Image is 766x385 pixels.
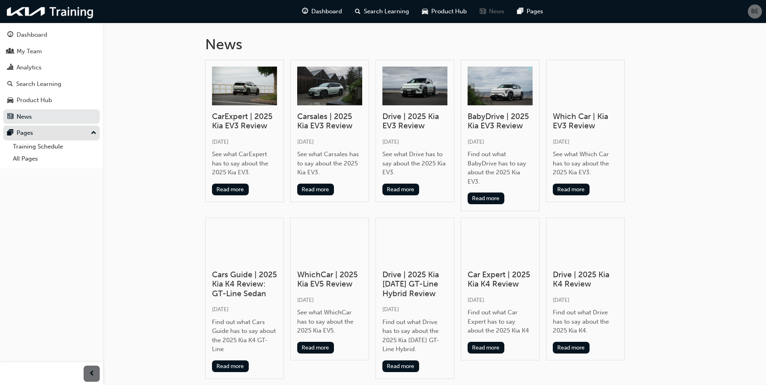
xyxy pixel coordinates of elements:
[422,6,428,17] span: car-icon
[7,97,13,104] span: car-icon
[7,113,13,121] span: news-icon
[212,318,277,354] div: Find out what Cars Guide has to say about the 2025 Kia K4 GT-Line
[7,81,13,88] span: search-icon
[3,60,100,75] a: Analytics
[382,112,447,131] h3: Drive | 2025 Kia EV3 Review
[297,150,362,177] div: See what Carsales has to say about the 2025 Kia EV3.
[212,360,249,372] button: Read more
[553,342,590,354] button: Read more
[17,128,33,138] div: Pages
[382,184,419,195] button: Read more
[7,48,13,55] span: people-icon
[468,342,504,354] button: Read more
[3,93,100,108] a: Product Hub
[7,31,13,39] span: guage-icon
[553,184,590,195] button: Read more
[376,60,454,202] a: Drive | 2025 Kia EV3 Review[DATE]See what Drive has to say about the 2025 Kia EV3.Read more
[553,270,618,289] h3: Drive | 2025 Kia K4 Review
[4,3,97,20] img: kia-training
[91,128,97,138] span: up-icon
[461,218,539,360] a: Car Expert | 2025 Kia K4 Review[DATE]Find out what Car Expert has to say about the 2025 Kia K4Rea...
[16,80,61,89] div: Search Learning
[364,7,409,16] span: Search Learning
[311,7,342,16] span: Dashboard
[473,3,511,20] a: news-iconNews
[546,218,625,360] a: Drive | 2025 Kia K4 Review[DATE]Find out what Drive has to say about the 2025 Kia K4.Read more
[297,297,314,303] span: [DATE]
[10,140,100,153] a: Training Schedule
[468,308,533,335] div: Find out what Car Expert has to say about the 2025 Kia K4
[468,112,533,131] h3: BabyDrive | 2025 Kia EV3 Review
[290,218,369,360] a: WhichCar | 2025 Kia EV5 Review[DATE]See what WhichCar has to say about the 2025 Kia EV5.Read more
[527,7,543,16] span: Pages
[348,3,416,20] a: search-iconSearch Learning
[205,36,664,53] h1: News
[553,297,569,303] span: [DATE]
[290,60,369,202] a: Carsales | 2025 Kia EV3 Review[DATE]See what Carsales has to say about the 2025 Kia EV3.Read more
[297,138,314,145] span: [DATE]
[297,270,362,289] h3: WhichCar | 2025 Kia EV5 Review
[553,112,618,131] h3: Which Car | Kia EV3 Review
[751,7,759,16] span: BE
[212,184,249,195] button: Read more
[3,109,100,124] a: News
[7,130,13,137] span: pages-icon
[431,7,467,16] span: Product Hub
[511,3,550,20] a: pages-iconPages
[3,27,100,42] a: Dashboard
[480,6,486,17] span: news-icon
[382,360,419,372] button: Read more
[748,4,762,19] button: BE
[205,218,284,379] a: Cars Guide | 2025 Kia K4 Review: GT-Line Sedan[DATE]Find out what Cars Guide has to say about the...
[382,318,447,354] div: Find out what Drive has to say about the 2025 Kia [DATE] GT-Line Hybrid.
[212,150,277,177] div: See what CarExpert has to say about the 2025 Kia EV3.
[382,138,399,145] span: [DATE]
[3,126,100,140] button: Pages
[89,369,95,379] span: prev-icon
[212,138,229,145] span: [DATE]
[7,64,13,71] span: chart-icon
[3,26,100,126] button: DashboardMy TeamAnalyticsSearch LearningProduct HubNews
[461,60,539,211] a: BabyDrive | 2025 Kia EV3 Review[DATE]Find out what BabyDrive has to say about the 2025 Kia EV3.Re...
[546,60,625,202] a: Which Car | Kia EV3 Review[DATE]See what Which Car has to say about the 2025 Kia EV3.Read more
[553,150,618,177] div: See what Which Car has to say about the 2025 Kia EV3.
[553,138,569,145] span: [DATE]
[382,270,447,298] h3: Drive | 2025 Kia [DATE] GT-Line Hybrid Review
[3,77,100,92] a: Search Learning
[296,3,348,20] a: guage-iconDashboard
[553,308,618,335] div: Find out what Drive has to say about the 2025 Kia K4.
[212,270,277,298] h3: Cars Guide | 2025 Kia K4 Review: GT-Line Sedan
[205,60,284,202] a: CarExpert | 2025 Kia EV3 Review[DATE]See what CarExpert has to say about the 2025 Kia EV3.Read more
[468,138,484,145] span: [DATE]
[355,6,361,17] span: search-icon
[302,6,308,17] span: guage-icon
[297,184,334,195] button: Read more
[17,47,42,56] div: My Team
[17,63,42,72] div: Analytics
[376,218,454,379] a: Drive | 2025 Kia [DATE] GT-Line Hybrid Review[DATE]Find out what Drive has to say about the 2025 ...
[212,306,229,313] span: [DATE]
[17,30,47,40] div: Dashboard
[517,6,523,17] span: pages-icon
[489,7,504,16] span: News
[3,44,100,59] a: My Team
[297,342,334,354] button: Read more
[297,112,362,131] h3: Carsales | 2025 Kia EV3 Review
[468,297,484,303] span: [DATE]
[468,150,533,186] div: Find out what BabyDrive has to say about the 2025 Kia EV3.
[468,192,504,204] button: Read more
[468,270,533,289] h3: Car Expert | 2025 Kia K4 Review
[382,150,447,177] div: See what Drive has to say about the 2025 Kia EV3.
[17,96,52,105] div: Product Hub
[212,112,277,131] h3: CarExpert | 2025 Kia EV3 Review
[416,3,473,20] a: car-iconProduct Hub
[10,153,100,165] a: All Pages
[382,306,399,313] span: [DATE]
[297,308,362,335] div: See what WhichCar has to say about the 2025 Kia EV5.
